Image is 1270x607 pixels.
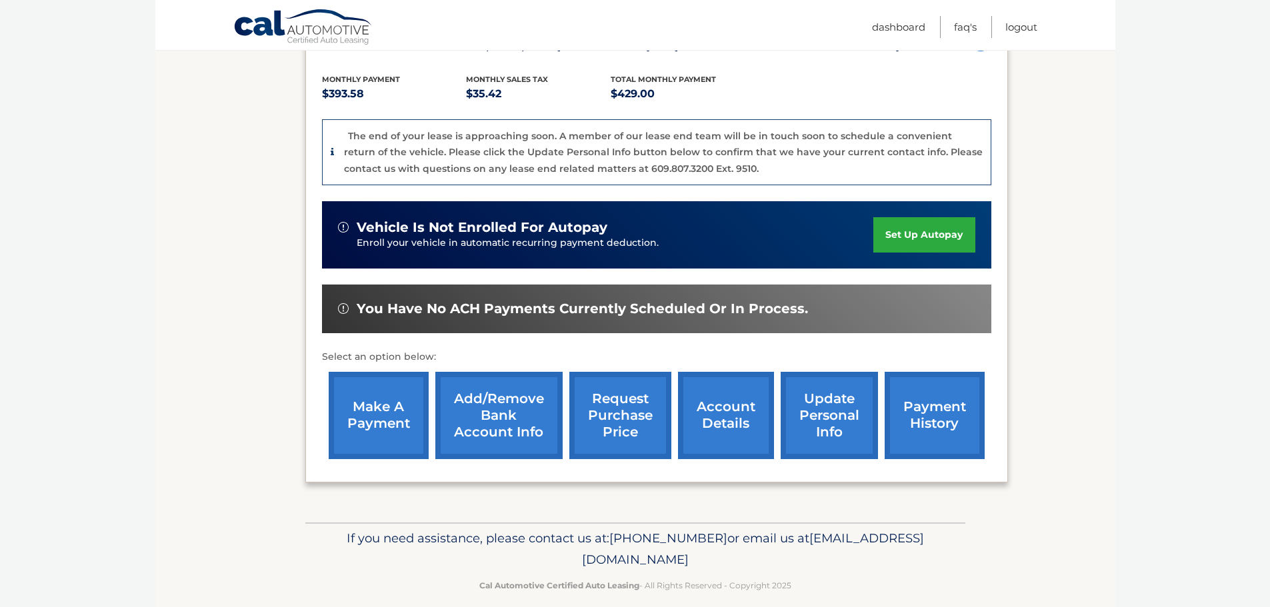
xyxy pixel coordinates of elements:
[314,528,957,570] p: If you need assistance, please contact us at: or email us at
[609,530,727,546] span: [PHONE_NUMBER]
[479,580,639,590] strong: Cal Automotive Certified Auto Leasing
[344,130,983,175] p: The end of your lease is approaching soon. A member of our lease end team will be in touch soon t...
[611,75,716,84] span: Total Monthly Payment
[322,85,467,103] p: $393.58
[322,75,400,84] span: Monthly Payment
[954,16,977,38] a: FAQ's
[781,372,878,459] a: update personal info
[1005,16,1037,38] a: Logout
[466,85,611,103] p: $35.42
[329,372,429,459] a: make a payment
[885,372,985,459] a: payment history
[872,16,925,38] a: Dashboard
[678,372,774,459] a: account details
[357,301,808,317] span: You have no ACH payments currently scheduled or in process.
[338,222,349,233] img: alert-white.svg
[233,9,373,47] a: Cal Automotive
[466,75,548,84] span: Monthly sales Tax
[357,236,874,251] p: Enroll your vehicle in automatic recurring payment deduction.
[322,349,991,365] p: Select an option below:
[569,372,671,459] a: request purchase price
[314,578,957,592] p: - All Rights Reserved - Copyright 2025
[435,372,563,459] a: Add/Remove bank account info
[338,303,349,314] img: alert-white.svg
[357,219,607,236] span: vehicle is not enrolled for autopay
[611,85,755,103] p: $429.00
[873,217,975,253] a: set up autopay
